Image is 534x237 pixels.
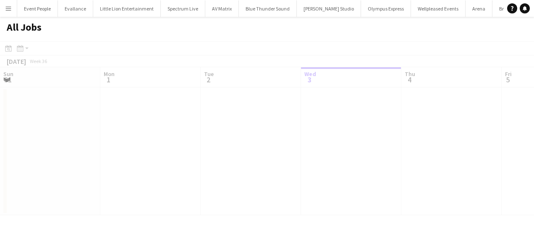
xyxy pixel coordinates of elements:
button: Blue Thunder Sound [239,0,297,17]
button: [PERSON_NAME] Studio [297,0,361,17]
button: Evallance [58,0,93,17]
button: Olympus Express [361,0,411,17]
button: Event People [17,0,58,17]
button: Arena [466,0,492,17]
button: AV Matrix [205,0,239,17]
button: Little Lion Entertainment [93,0,161,17]
button: Spectrum Live [161,0,205,17]
button: Wellpleased Events [411,0,466,17]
